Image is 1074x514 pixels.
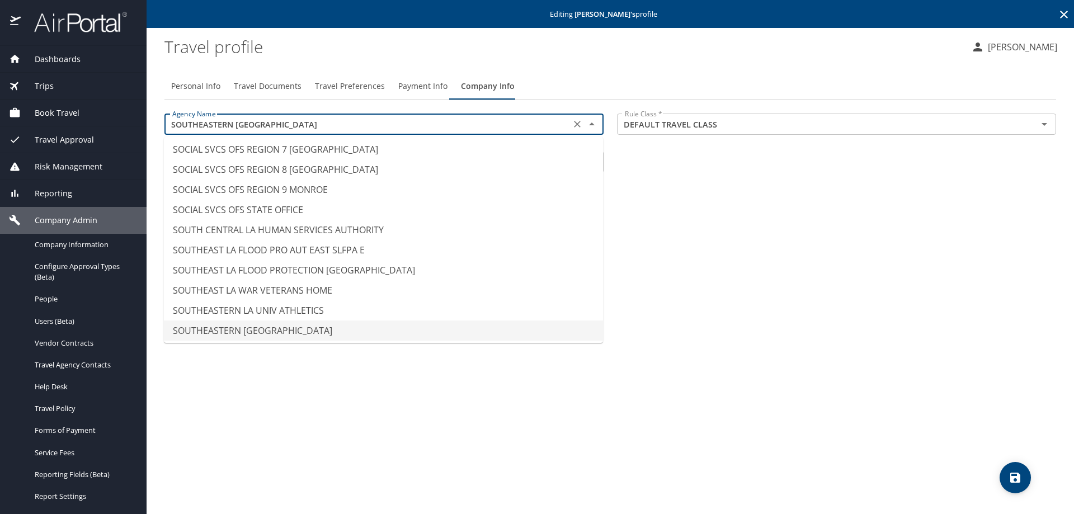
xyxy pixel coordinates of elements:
img: airportal-logo.png [22,11,127,33]
p: Editing profile [150,11,1071,18]
span: Service Fees [35,447,133,458]
li: SOUTH CENTRAL LA HUMAN SERVICES AUTHORITY [164,220,603,240]
button: Clear [569,116,585,132]
span: Reporting Fields (Beta) [35,469,133,480]
span: Travel Documents [234,79,302,93]
span: Travel Policy [35,403,133,414]
span: Risk Management [21,161,102,173]
button: [PERSON_NAME] [967,37,1062,57]
li: SOCIAL SVCS OFS REGION 9 MONROE [164,180,603,200]
button: Open [1037,116,1052,132]
span: Personal Info [171,79,220,93]
span: Users (Beta) [35,316,133,327]
h1: Travel profile [164,29,962,64]
button: save [1000,462,1031,493]
span: Travel Approval [21,134,94,146]
li: SOCIAL SVCS OFS STATE OFFICE [164,200,603,220]
li: SOCIAL SVCS OFS REGION 8 [GEOGRAPHIC_DATA] [164,159,603,180]
span: Reporting [21,187,72,200]
span: Book Travel [21,107,79,119]
img: icon-airportal.png [10,11,22,33]
strong: [PERSON_NAME] 's [574,9,635,19]
span: Dashboards [21,53,81,65]
span: Travel Agency Contacts [35,360,133,370]
li: SOUTHEAST LA FLOOD PROTECTION [GEOGRAPHIC_DATA] [164,260,603,280]
span: Trips [21,80,54,92]
p: [PERSON_NAME] [984,40,1057,54]
span: Vendor Contracts [35,338,133,348]
span: People [35,294,133,304]
li: SOUTHEAST LA FLOOD PRO AUT EAST SLFPA E [164,240,603,260]
li: SOUTHEASTERN [GEOGRAPHIC_DATA] [164,320,603,341]
span: Forms of Payment [35,425,133,436]
span: Company Admin [21,214,97,227]
span: Help Desk [35,381,133,392]
div: Profile [164,73,1056,100]
li: SOUTHEAST LA WAR VETERANS HOME [164,280,603,300]
span: Report Settings [35,491,133,502]
span: Travel Preferences [315,79,385,93]
li: SOUTHEASTERN LA UNIVERSITY HR [164,341,603,361]
span: Company Info [461,79,515,93]
li: SOUTHEASTERN LA UNIV ATHLETICS [164,300,603,320]
span: Configure Approval Types (Beta) [35,261,133,282]
span: Payment Info [398,79,447,93]
span: Company Information [35,239,133,250]
button: Close [584,116,600,132]
li: SOCIAL SVCS OFS REGION 7 [GEOGRAPHIC_DATA] [164,139,603,159]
